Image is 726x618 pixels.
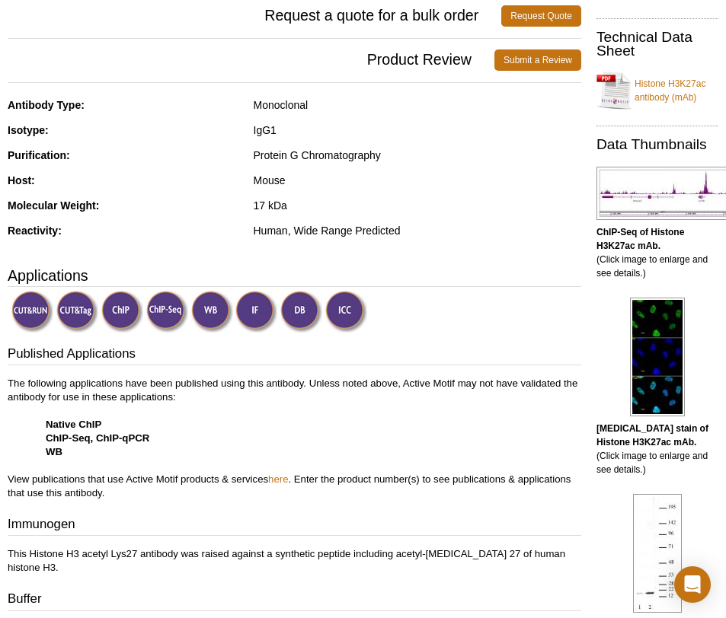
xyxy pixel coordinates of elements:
[8,199,99,212] strong: Molecular Weight:
[8,264,581,287] h3: Applications
[8,174,35,186] strong: Host:
[494,49,581,71] a: Submit a Review
[8,345,581,366] h3: Published Applications
[674,566,711,603] div: Open Intercom Messenger
[11,291,53,333] img: CUT&RUN Validated
[8,547,581,575] p: This Histone H3 acetyl Lys27 antibody was raised against a synthetic peptide including acetyl-[ME...
[596,227,684,251] b: ChIP-Seq of Histone H3K27ac mAb.
[596,422,718,476] p: (Click image to enlarge and see details.)
[254,174,581,187] div: Mouse
[596,138,718,151] h2: Data Thumbnails
[56,291,98,333] img: CUT&Tag Validated
[8,149,70,161] strong: Purification:
[8,225,62,237] strong: Reactivity:
[254,123,581,137] div: IgG1
[235,291,277,333] img: Immunofluorescence Validated
[191,291,233,333] img: Western Blot Validated
[46,419,101,430] strong: Native ChIP
[633,494,682,613] img: Histone H3K27ac antibody (mAb) tested by Western blot.
[8,49,494,71] span: Product Review
[280,291,322,333] img: Dot Blot Validated
[596,225,718,280] p: (Click image to enlarge and see details.)
[630,298,685,416] img: Histone H3K27ac antibody (mAb) tested by immunofluorescence.
[146,291,188,333] img: ChIP-Seq Validated
[46,432,149,444] strong: ChIP-Seq, ChIP-qPCR
[8,590,581,611] h3: Buffer
[268,473,288,485] a: here
[596,68,718,113] a: Histone H3K27ac antibody (mAb)
[8,5,501,27] span: Request a quote for a bulk order
[596,423,708,448] b: [MEDICAL_DATA] stain of Histone H3K27ac mAb.
[254,98,581,112] div: Monoclonal
[46,446,62,457] strong: WB
[325,291,367,333] img: Immunocytochemistry Validated
[8,515,581,537] h3: Immunogen
[254,224,581,237] div: Human, Wide Range Predicted
[101,291,143,333] img: ChIP Validated
[254,199,581,212] div: 17 kDa
[596,30,718,58] h2: Technical Data Sheet
[8,99,85,111] strong: Antibody Type:
[501,5,581,27] a: Request Quote
[8,124,49,136] strong: Isotype:
[8,377,581,500] p: The following applications have been published using this antibody. Unless noted above, Active Mo...
[254,148,581,162] div: Protein G Chromatography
